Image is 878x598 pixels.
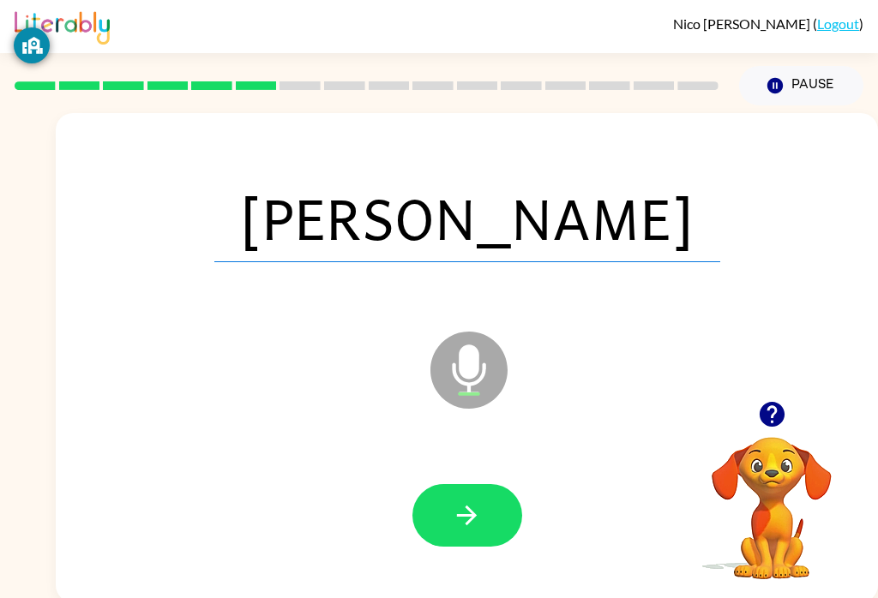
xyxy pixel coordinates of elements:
[739,66,863,105] button: Pause
[686,410,857,582] video: Your browser must support playing .mp4 files to use Literably. Please try using another browser.
[214,173,720,262] span: [PERSON_NAME]
[673,15,813,32] span: Nico [PERSON_NAME]
[15,7,110,45] img: Literably
[14,27,50,63] button: GoGuardian Privacy Information
[817,15,859,32] a: Logout
[673,15,863,32] div: ( )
